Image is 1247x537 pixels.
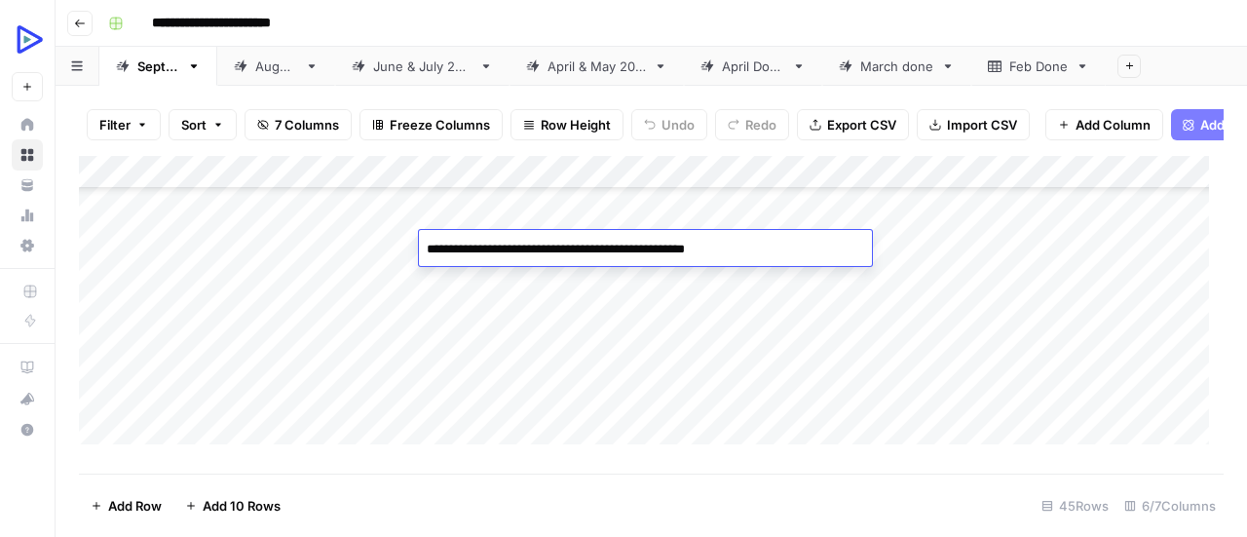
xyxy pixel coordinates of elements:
button: Export CSV [797,109,909,140]
button: Workspace: OpenReplay [12,16,43,64]
div: April Done [722,57,784,76]
div: Feb Done [1009,57,1068,76]
span: Row Height [541,115,611,134]
button: 7 Columns [245,109,352,140]
span: Sort [181,115,207,134]
button: Add Row [79,490,173,521]
div: [DATE] [255,57,297,76]
a: Settings [12,230,43,261]
div: [DATE] [137,57,179,76]
div: [DATE] & [DATE] [373,57,472,76]
span: Add 10 Rows [203,496,281,516]
a: Usage [12,200,43,231]
div: [DATE] & [DATE] [548,57,646,76]
button: Sort [169,109,237,140]
a: Browse [12,139,43,171]
button: Undo [631,109,707,140]
button: Freeze Columns [359,109,503,140]
a: Home [12,109,43,140]
a: [DATE] & [DATE] [510,47,684,86]
button: Import CSV [917,109,1030,140]
span: Filter [99,115,131,134]
span: Add Column [1076,115,1151,134]
span: Redo [745,115,776,134]
a: March done [822,47,971,86]
span: Undo [661,115,695,134]
button: What's new? [12,383,43,414]
div: What's new? [13,384,42,413]
a: Feb Done [971,47,1106,86]
span: Freeze Columns [390,115,490,134]
button: Add Column [1045,109,1163,140]
button: Help + Support [12,414,43,445]
a: [DATE] [217,47,335,86]
button: Row Height [510,109,623,140]
a: Your Data [12,170,43,201]
button: Redo [715,109,789,140]
img: OpenReplay Logo [12,22,47,58]
span: Add Row [108,496,162,516]
button: Add 10 Rows [173,490,292,521]
a: [DATE] [99,47,217,86]
a: April Done [684,47,822,86]
div: 6/7 Columns [1116,490,1224,521]
div: 45 Rows [1034,490,1116,521]
a: AirOps Academy [12,352,43,383]
span: 7 Columns [275,115,339,134]
button: Filter [87,109,161,140]
span: Import CSV [947,115,1017,134]
div: March done [860,57,933,76]
span: Export CSV [827,115,896,134]
a: [DATE] & [DATE] [335,47,510,86]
